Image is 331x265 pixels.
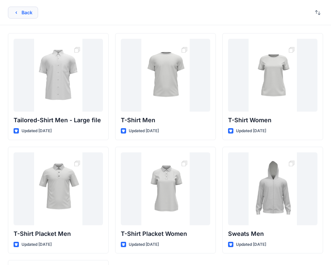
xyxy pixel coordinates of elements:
[236,241,266,248] p: Updated [DATE]
[228,116,317,125] p: T-Shirt Women
[121,229,210,238] p: T-Shirt Placket Women
[22,128,52,134] p: Updated [DATE]
[228,39,317,112] a: T-Shirt Women
[14,39,103,112] a: Tailored-Shirt Men - Large file
[14,116,103,125] p: Tailored-Shirt Men - Large file
[228,152,317,225] a: Sweats Men
[121,152,210,225] a: T-Shirt Placket Women
[8,7,38,19] button: Back
[14,229,103,238] p: T-Shirt Placket Men
[121,39,210,112] a: T-Shirt Men
[228,229,317,238] p: Sweats Men
[121,116,210,125] p: T-Shirt Men
[14,152,103,225] a: T-Shirt Placket Men
[129,128,159,134] p: Updated [DATE]
[22,241,52,248] p: Updated [DATE]
[236,128,266,134] p: Updated [DATE]
[129,241,159,248] p: Updated [DATE]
